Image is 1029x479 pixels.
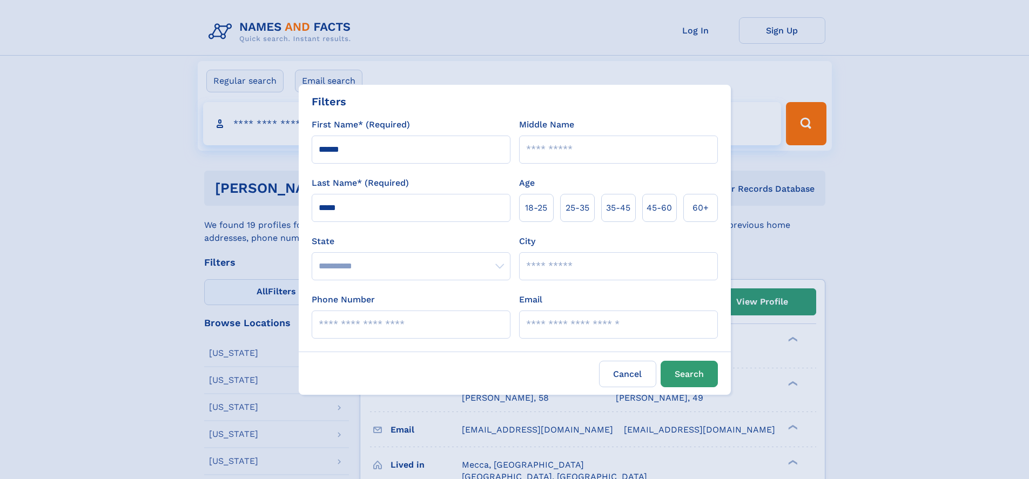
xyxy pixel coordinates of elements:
label: First Name* (Required) [312,118,410,131]
label: Last Name* (Required) [312,177,409,190]
div: Filters [312,93,346,110]
span: 18‑25 [525,201,547,214]
label: Age [519,177,535,190]
label: City [519,235,535,248]
label: Middle Name [519,118,574,131]
button: Search [661,361,718,387]
label: Cancel [599,361,656,387]
span: 45‑60 [647,201,672,214]
span: 35‑45 [606,201,630,214]
label: Phone Number [312,293,375,306]
span: 60+ [692,201,709,214]
span: 25‑35 [566,201,589,214]
label: Email [519,293,542,306]
label: State [312,235,510,248]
